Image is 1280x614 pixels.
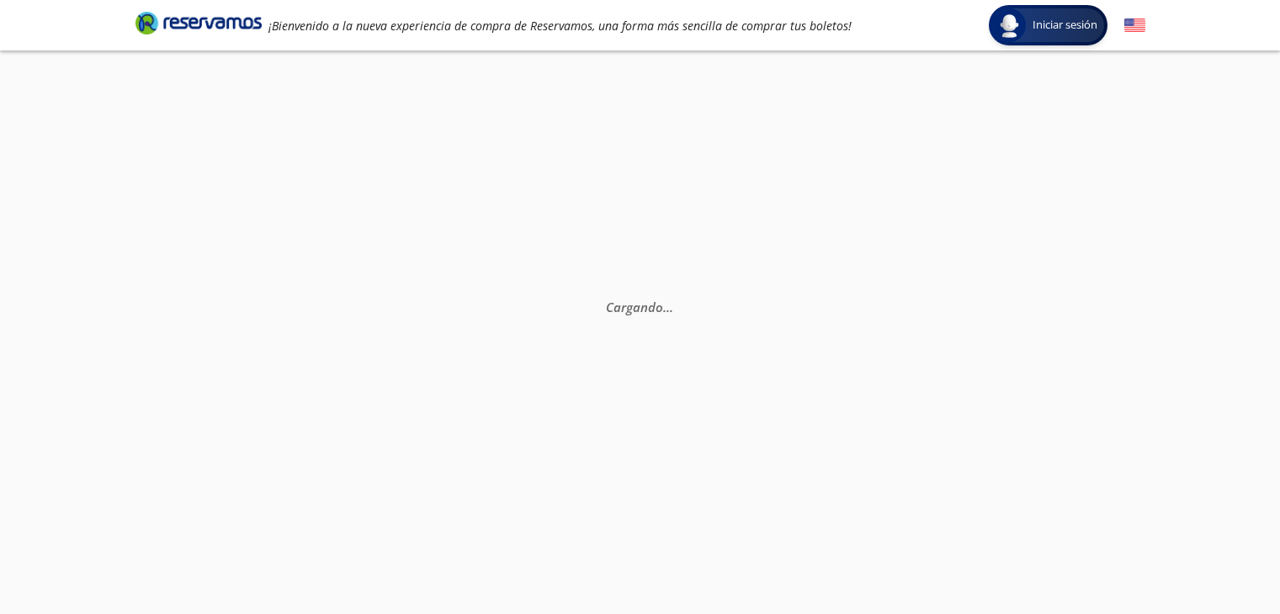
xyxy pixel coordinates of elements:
[1026,17,1104,34] span: Iniciar sesión
[135,10,262,35] i: Brand Logo
[670,299,673,315] span: .
[663,299,667,315] span: .
[667,299,670,315] span: .
[606,299,673,315] em: Cargando
[135,10,262,40] a: Brand Logo
[268,18,852,34] em: ¡Bienvenido a la nueva experiencia de compra de Reservamos, una forma más sencilla de comprar tus...
[1124,15,1145,36] button: English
